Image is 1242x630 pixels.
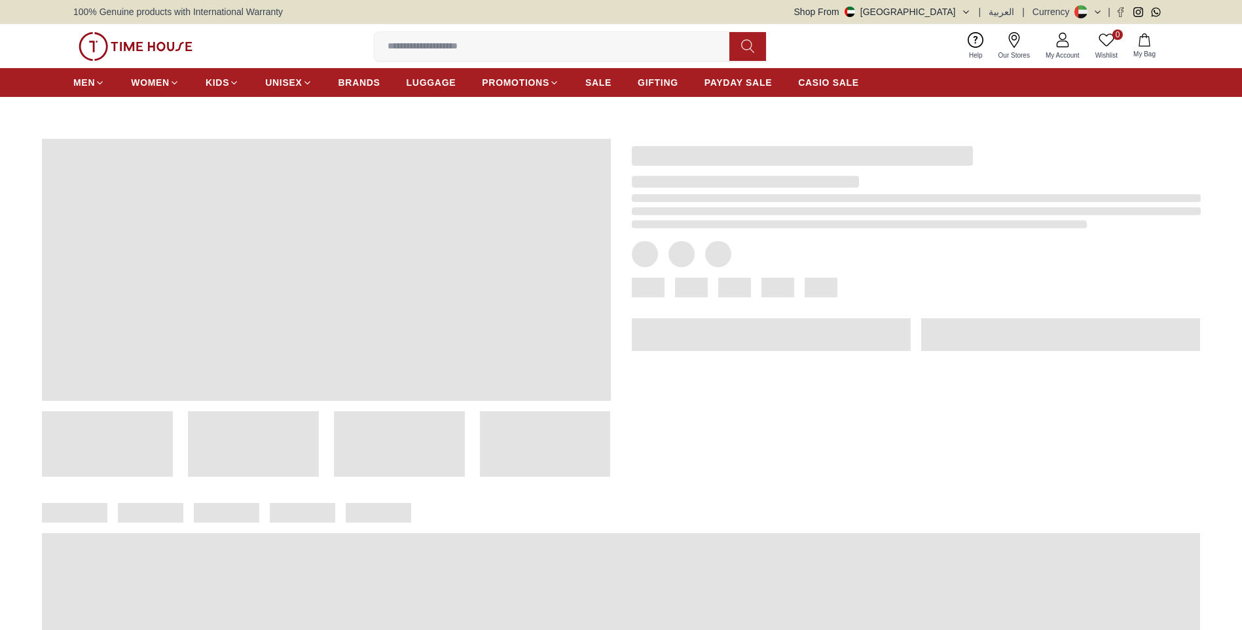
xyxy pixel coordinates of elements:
[1116,7,1125,17] a: Facebook
[131,71,179,94] a: WOMEN
[1112,29,1123,40] span: 0
[794,5,971,18] button: Shop From[GEOGRAPHIC_DATA]
[407,71,456,94] a: LUGGAGE
[798,76,859,89] span: CASIO SALE
[265,76,302,89] span: UNISEX
[1040,50,1085,60] span: My Account
[1133,7,1143,17] a: Instagram
[704,71,772,94] a: PAYDAY SALE
[206,76,229,89] span: KIDS
[338,76,380,89] span: BRANDS
[79,32,192,61] img: ...
[1032,5,1075,18] div: Currency
[1108,5,1110,18] span: |
[798,71,859,94] a: CASIO SALE
[131,76,170,89] span: WOMEN
[73,5,283,18] span: 100% Genuine products with International Warranty
[1022,5,1025,18] span: |
[991,29,1038,63] a: Our Stores
[964,50,988,60] span: Help
[993,50,1035,60] span: Our Stores
[73,76,95,89] span: MEN
[407,76,456,89] span: LUGGAGE
[585,71,612,94] a: SALE
[1151,7,1161,17] a: Whatsapp
[206,71,239,94] a: KIDS
[961,29,991,63] a: Help
[704,76,772,89] span: PAYDAY SALE
[979,5,981,18] span: |
[482,76,549,89] span: PROMOTIONS
[638,76,678,89] span: GIFTING
[482,71,559,94] a: PROMOTIONS
[73,71,105,94] a: MEN
[1125,31,1163,62] button: My Bag
[1087,29,1125,63] a: 0Wishlist
[265,71,312,94] a: UNISEX
[585,76,612,89] span: SALE
[845,7,855,17] img: United Arab Emirates
[1090,50,1123,60] span: Wishlist
[338,71,380,94] a: BRANDS
[638,71,678,94] a: GIFTING
[989,5,1014,18] button: العربية
[1128,49,1161,59] span: My Bag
